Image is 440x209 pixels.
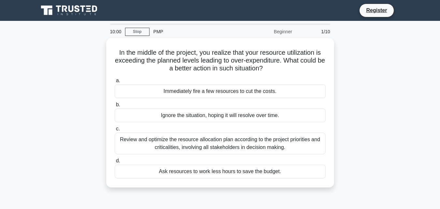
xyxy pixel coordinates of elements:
div: Immediately fire a few resources to cut the costs. [115,84,326,98]
div: Ignore the situation, hoping it will resolve over time. [115,109,326,122]
div: 1/10 [296,25,334,38]
span: d. [116,158,120,163]
a: Register [362,6,391,14]
span: a. [116,78,120,83]
h5: In the middle of the project, you realize that your resource utilization is exceeding the planned... [114,49,326,73]
span: c. [116,126,120,131]
div: Beginner [239,25,296,38]
div: PMP [149,25,239,38]
div: Review and optimize the resource allocation plan according to the project priorities and critical... [115,133,326,154]
div: Ask resources to work less hours to save the budget. [115,165,326,178]
a: Stop [125,28,149,36]
span: b. [116,102,120,107]
div: 10:00 [106,25,125,38]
